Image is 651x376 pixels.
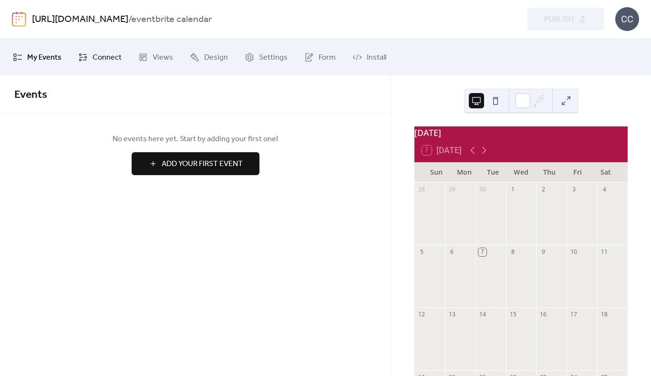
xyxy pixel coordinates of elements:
div: 18 [600,311,609,319]
span: Design [204,50,228,65]
a: Settings [238,42,295,72]
div: [DATE] [414,126,628,139]
div: Fri [563,162,591,182]
div: 4 [600,185,609,193]
div: 1 [509,185,517,193]
img: logo [12,11,26,27]
span: Add Your First Event [162,158,243,170]
div: 3 [570,185,578,193]
div: 12 [418,311,426,319]
span: Connect [93,50,122,65]
div: 6 [448,248,456,256]
button: Add Your First Event [132,152,259,175]
div: 29 [448,185,456,193]
div: CC [615,7,639,31]
div: 28 [418,185,426,193]
div: 13 [448,311,456,319]
div: 30 [478,185,486,193]
div: 10 [570,248,578,256]
b: eventbrite calendar [131,10,212,29]
span: Events [14,84,47,105]
div: 15 [509,311,517,319]
a: Install [345,42,393,72]
a: My Events [6,42,69,72]
b: / [128,10,131,29]
div: 8 [509,248,517,256]
div: Sun [422,162,450,182]
span: Install [367,50,386,65]
div: Sat [592,162,620,182]
a: Add Your First Event [14,152,376,175]
div: 14 [478,311,486,319]
a: Views [131,42,180,72]
span: Form [319,50,336,65]
div: 17 [570,311,578,319]
span: My Events [27,50,62,65]
div: 11 [600,248,609,256]
div: 7 [478,248,486,256]
div: 5 [418,248,426,256]
span: Views [153,50,173,65]
a: [URL][DOMAIN_NAME] [32,10,128,29]
div: Wed [507,162,535,182]
div: 2 [539,185,548,193]
a: Design [183,42,235,72]
div: Thu [535,162,563,182]
a: Connect [71,42,129,72]
div: 9 [539,248,548,256]
span: Settings [259,50,288,65]
a: Form [297,42,343,72]
div: 16 [539,311,548,319]
span: No events here yet. Start by adding your first one! [14,134,376,145]
div: Tue [479,162,507,182]
div: Mon [450,162,478,182]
